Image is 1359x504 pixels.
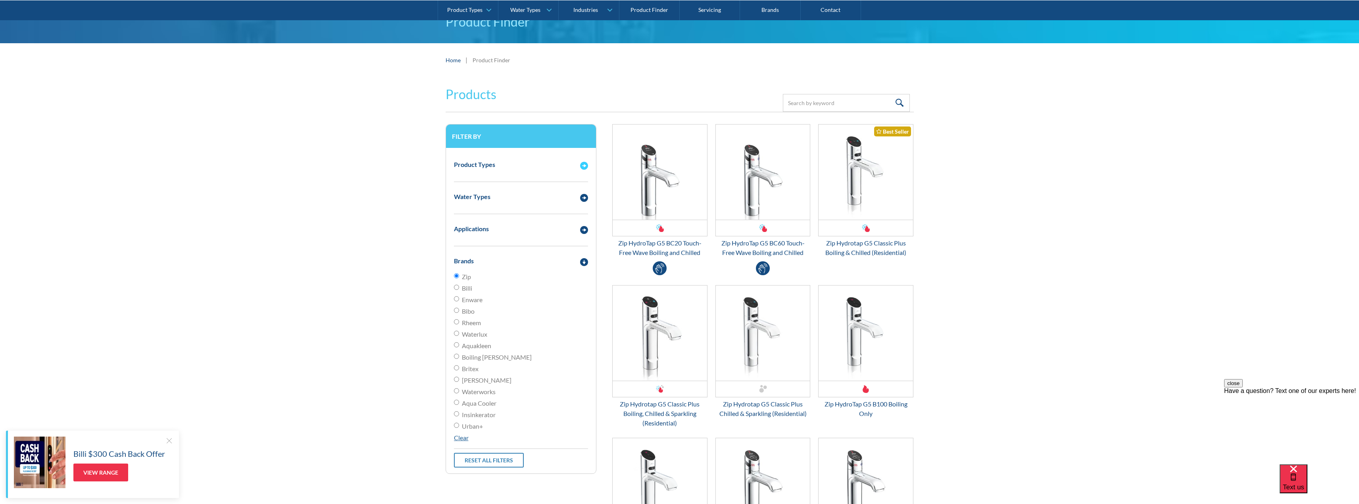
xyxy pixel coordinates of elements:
input: Aquakleen [454,342,459,347]
div: Water Types [454,192,490,201]
iframe: podium webchat widget prompt [1224,379,1359,474]
span: Billi [462,284,472,293]
span: Boiling [PERSON_NAME] [462,353,532,362]
input: Waterworks [454,388,459,393]
span: Aqua Cooler [462,399,496,408]
span: Waterworks [462,387,496,397]
span: Insinkerator [462,410,496,420]
input: Boiling [PERSON_NAME] [454,354,459,359]
input: Insinkerator [454,411,459,416]
div: Zip Hydrotap G5 Classic Plus Boiling, Chilled & Sparkling (Residential) [612,399,707,428]
a: Zip HydroTap G5 BC20 Touch-Free Wave Boiling and ChilledZip HydroTap G5 BC20 Touch-Free Wave Boil... [612,124,707,257]
div: Industries [573,6,598,13]
div: | [465,55,469,65]
span: Enware [462,295,482,305]
iframe: podium webchat widget bubble [1280,464,1359,504]
input: Aqua Cooler [454,400,459,405]
div: Zip HydroTap G5 B100 Boiling Only [818,399,913,418]
img: Zip HydroTap G5 B100 Boiling Only [819,286,913,381]
h1: Product Finder [446,12,914,31]
a: View Range [73,464,128,481]
a: Zip Hydrotap G5 Classic Plus Boiling, Chilled & Sparkling (Residential)Zip Hydrotap G5 Classic Pl... [612,285,707,428]
input: Urban+ [454,423,459,428]
a: Zip Hydrotap G5 Classic Plus Boiling & Chilled (Residential)Best SellerZip Hydrotap G5 Classic Pl... [818,124,913,257]
img: Zip Hydrotap G5 Classic Plus Boiling & Chilled (Residential) [819,125,913,220]
span: Britex [462,364,479,374]
div: Product Finder [473,56,510,64]
a: Reset all filters [454,453,524,468]
h5: Billi $300 Cash Back Offer [73,448,165,460]
img: Zip Hydrotap G5 Classic Plus Boiling, Chilled & Sparkling (Residential) [613,286,707,381]
input: Bibo [454,308,459,313]
input: Zip [454,273,459,278]
span: Waterlux [462,330,487,339]
input: Billi [454,285,459,290]
input: Search by keyword [783,94,910,112]
div: Product Types [447,6,482,13]
input: [PERSON_NAME] [454,377,459,382]
span: [PERSON_NAME] [462,376,511,385]
a: Zip HydroTap G5 BC60 Touch-Free Wave Boiling and ChilledZip HydroTap G5 BC60 Touch-Free Wave Boil... [715,124,811,257]
span: Urban+ [462,422,483,431]
span: Rheem [462,318,481,328]
a: Home [446,56,461,64]
img: Zip HydroTap G5 BC60 Touch-Free Wave Boiling and Chilled [716,125,810,220]
div: Zip HydroTap G5 BC60 Touch-Free Wave Boiling and Chilled [715,238,811,257]
div: Product Types [454,160,495,169]
div: Brands [454,256,474,266]
img: Zip Hydrotap G5 Classic Plus Chilled & Sparkling (Residential) [716,286,810,381]
img: Zip HydroTap G5 BC20 Touch-Free Wave Boiling and Chilled [613,125,707,220]
div: Zip Hydrotap G5 Classic Plus Chilled & Sparkling (Residential) [715,399,811,418]
input: Waterlux [454,331,459,336]
div: Applications [454,224,489,234]
div: Zip HydroTap G5 BC20 Touch-Free Wave Boiling and Chilled [612,238,707,257]
h3: Filter by [452,132,590,140]
input: Britex [454,365,459,370]
img: Billi $300 Cash Back Offer [14,437,65,488]
a: Clear [454,434,469,441]
span: Aquakleen [462,341,491,351]
div: Best Seller [874,126,911,136]
span: Zip [462,272,471,282]
div: Water Types [510,6,540,13]
div: Zip Hydrotap G5 Classic Plus Boiling & Chilled (Residential) [818,238,913,257]
h2: Products [446,85,496,104]
input: Enware [454,296,459,301]
a: Zip Hydrotap G5 Classic Plus Chilled & Sparkling (Residential)Zip Hydrotap G5 Classic Plus Chille... [715,285,811,418]
span: Bibo [462,307,475,316]
input: Rheem [454,319,459,324]
a: Zip HydroTap G5 B100 Boiling OnlyZip HydroTap G5 B100 Boiling Only [818,285,913,418]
